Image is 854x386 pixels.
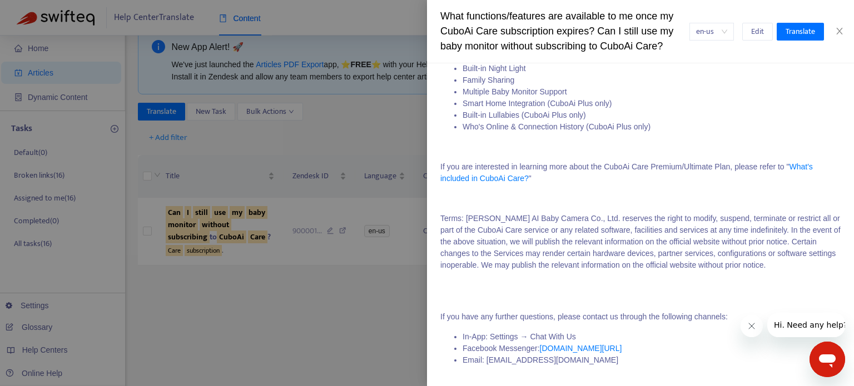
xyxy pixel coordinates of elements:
span: Translate [786,26,815,38]
span: Terms: [PERSON_NAME] AI Baby Camera Co., Ltd. reserves the right to modify, suspend, terminate or... [440,214,841,269]
span: If you are interested in learning more about the CuboAi Care Premium/Ultimate Plan, please refer ... [440,162,813,183]
li: Email: [EMAIL_ADDRESS][DOMAIN_NAME] [463,354,841,366]
span: Who's Online & Connection History (CuboAi Plus only) [463,122,651,131]
a: [DOMAIN_NAME][URL] [540,344,622,353]
span: Family Sharing [463,76,514,84]
a: What's included in CuboAi Care? [440,162,813,183]
iframe: メッセージを閉じる [741,315,763,337]
button: Close [832,26,847,37]
p: If you have any further questions, please contact us through the following channels: [440,299,841,323]
span: en-us [696,23,727,40]
div: What functions/features are available to me once my CuboAi Care subscription expires? Can I still... [440,9,689,54]
iframe: 会社からのメッセージ [767,313,845,337]
span: Built-in Night Light [463,64,526,73]
li: Facebook Messenger: [463,343,841,354]
span: Multiple Baby Monitor Support [463,87,567,96]
span: Smart Home Integration (CuboAi Plus only) [463,99,612,108]
span: Hi. Need any help? [7,8,80,17]
span: Built-in Lullabies (CuboAi Plus only) [463,111,586,119]
iframe: メッセージングウィンドウを開くボタン [810,342,845,377]
button: Translate [777,23,824,41]
span: Edit [751,26,764,38]
span: close [835,27,844,36]
button: Edit [742,23,773,41]
li: In-App: Settings → Chat With Us [463,331,841,343]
